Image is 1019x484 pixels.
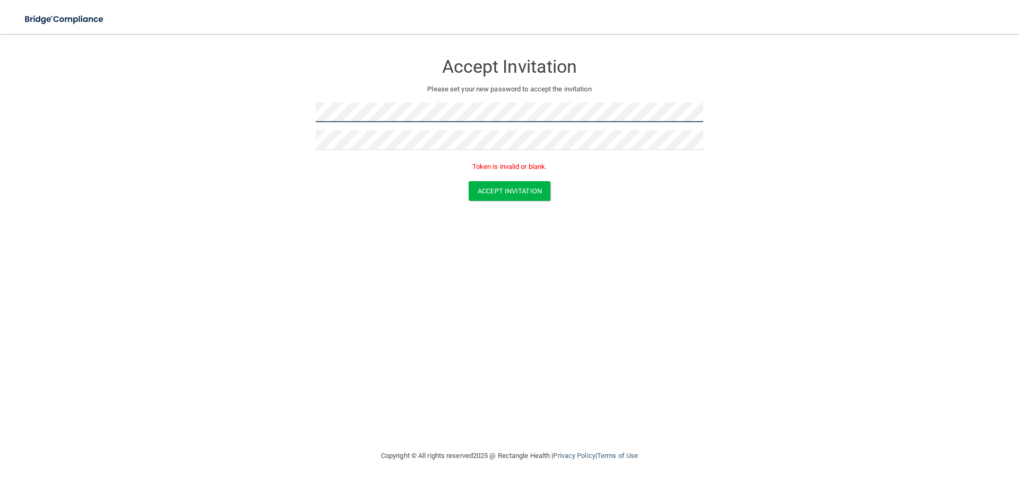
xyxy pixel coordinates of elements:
h3: Accept Invitation [316,57,703,77]
img: bridge_compliance_login_screen.278c3ca4.svg [16,9,114,30]
a: Privacy Policy [553,452,595,460]
div: Copyright © All rights reserved 2025 @ Rectangle Health | | [316,439,703,473]
p: Token is invalid or blank. [316,160,703,173]
a: Terms of Use [597,452,638,460]
p: Please set your new password to accept the invitation [324,83,695,96]
button: Accept Invitation [469,181,550,201]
